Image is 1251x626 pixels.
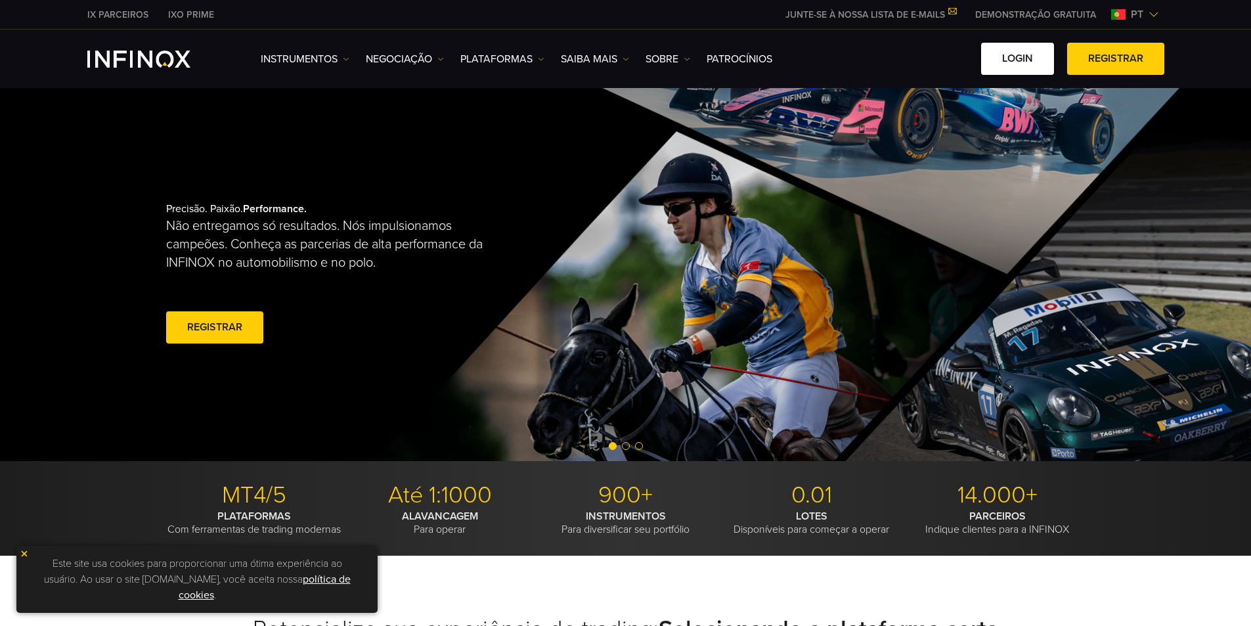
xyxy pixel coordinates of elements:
[77,8,158,22] a: INFINOX
[166,311,263,344] a: Registrar
[366,51,444,67] a: NEGOCIAÇÃO
[166,181,580,368] div: Precisão. Paixão.
[981,43,1054,75] a: Login
[243,202,307,215] strong: Performance.
[561,51,629,67] a: Saiba mais
[1067,43,1164,75] a: Registrar
[166,217,497,272] p: Não entregamos só resultados. Nós impulsionamos campeões. Conheça as parcerias de alta performanc...
[158,8,224,22] a: INFINOX
[910,510,1086,536] p: Indique clientes para a INFINOX
[538,481,714,510] p: 900+
[707,51,772,67] a: Patrocínios
[635,442,643,450] span: Go to slide 3
[622,442,630,450] span: Go to slide 2
[166,510,342,536] p: Com ferramentas de trading modernas
[87,51,221,68] a: INFINOX Logo
[23,552,371,606] p: Este site usa cookies para proporcionar uma ótima experiência ao usuário. Ao usar o site [DOMAIN_...
[217,510,291,523] strong: PLATAFORMAS
[20,549,29,558] img: yellow close icon
[1126,7,1149,22] span: pt
[352,481,528,510] p: Até 1:1000
[776,9,965,20] a: JUNTE-SE À NOSSA LISTA DE E-MAILS
[609,442,617,450] span: Go to slide 1
[586,510,666,523] strong: INSTRUMENTOS
[261,51,349,67] a: Instrumentos
[965,8,1106,22] a: INFINOX MENU
[402,510,478,523] strong: ALAVANCAGEM
[538,510,714,536] p: Para diversificar seu portfólio
[166,481,342,510] p: MT4/5
[352,510,528,536] p: Para operar
[646,51,690,67] a: SOBRE
[724,510,900,536] p: Disponíveis para começar a operar
[724,481,900,510] p: 0.01
[910,481,1086,510] p: 14.000+
[796,510,827,523] strong: LOTES
[460,51,544,67] a: PLATAFORMAS
[969,510,1026,523] strong: PARCEIROS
